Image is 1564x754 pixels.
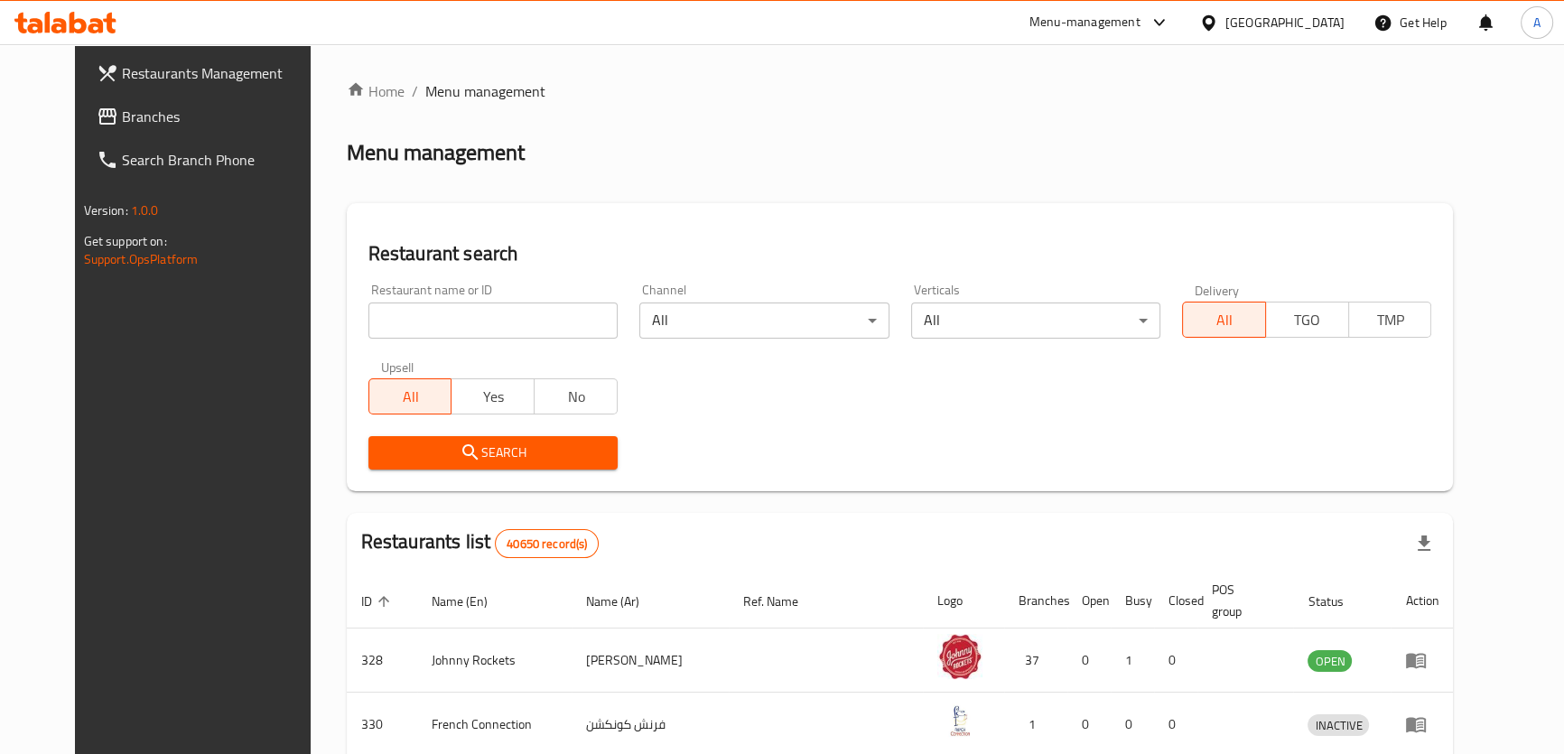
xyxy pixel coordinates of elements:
[1356,307,1425,333] span: TMP
[1225,13,1345,33] div: [GEOGRAPHIC_DATA]
[361,591,396,612] span: ID
[1111,628,1154,693] td: 1
[347,80,1454,102] nav: breadcrumb
[1265,302,1349,338] button: TGO
[1004,573,1067,628] th: Branches
[1405,649,1438,671] div: Menu
[1308,650,1352,672] div: OPEN
[639,303,889,339] div: All
[1348,302,1432,338] button: TMP
[412,80,418,102] li: /
[1308,714,1369,736] div: INACTIVE
[451,378,535,414] button: Yes
[496,535,598,553] span: 40650 record(s)
[84,247,199,271] a: Support.OpsPlatform
[1212,579,1272,622] span: POS group
[937,634,982,679] img: Johnny Rockets
[122,62,321,84] span: Restaurants Management
[1405,713,1438,735] div: Menu
[1111,573,1154,628] th: Busy
[381,360,414,373] label: Upsell
[347,628,417,693] td: 328
[572,628,729,693] td: [PERSON_NAME]
[82,138,336,182] a: Search Branch Phone
[1190,307,1259,333] span: All
[368,303,618,339] input: Search for restaurant name or ID..
[1154,628,1197,693] td: 0
[1308,715,1369,736] span: INACTIVE
[1273,307,1342,333] span: TGO
[84,199,128,222] span: Version:
[495,529,599,558] div: Total records count
[743,591,822,612] span: Ref. Name
[347,80,405,102] a: Home
[425,80,545,102] span: Menu management
[1391,573,1453,628] th: Action
[368,378,452,414] button: All
[122,106,321,127] span: Branches
[1067,573,1111,628] th: Open
[361,528,600,558] h2: Restaurants list
[1154,573,1197,628] th: Closed
[911,303,1160,339] div: All
[923,573,1004,628] th: Logo
[122,149,321,171] span: Search Branch Phone
[534,378,618,414] button: No
[432,591,511,612] span: Name (En)
[368,436,618,470] button: Search
[417,628,573,693] td: Johnny Rockets
[937,698,982,743] img: French Connection
[84,229,167,253] span: Get support on:
[1004,628,1067,693] td: 37
[1195,284,1240,296] label: Delivery
[383,442,603,464] span: Search
[586,591,663,612] span: Name (Ar)
[1308,651,1352,672] span: OPEN
[131,199,159,222] span: 1.0.0
[1402,522,1446,565] div: Export file
[1067,628,1111,693] td: 0
[368,240,1432,267] h2: Restaurant search
[542,384,610,410] span: No
[377,384,445,410] span: All
[1029,12,1140,33] div: Menu-management
[82,51,336,95] a: Restaurants Management
[82,95,336,138] a: Branches
[459,384,527,410] span: Yes
[347,138,525,167] h2: Menu management
[1308,591,1366,612] span: Status
[1182,302,1266,338] button: All
[1533,13,1541,33] span: A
